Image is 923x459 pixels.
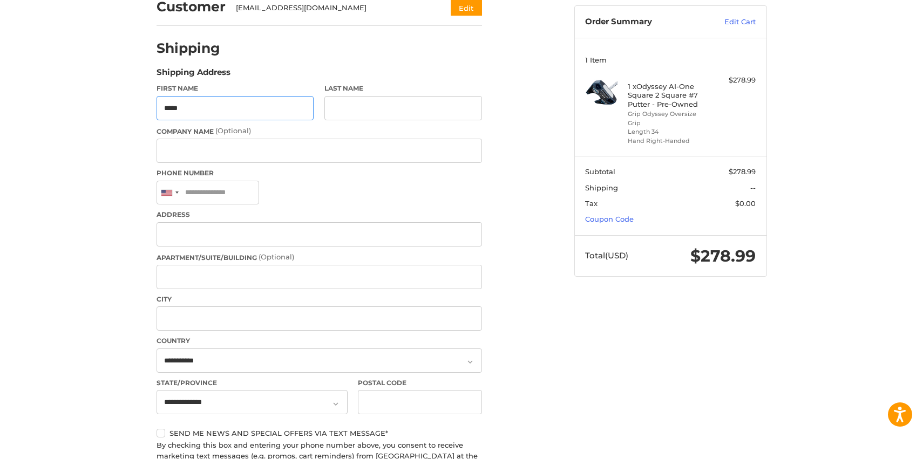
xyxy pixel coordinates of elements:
[324,84,482,93] label: Last Name
[585,17,701,28] h3: Order Summary
[157,168,482,178] label: Phone Number
[157,429,482,437] label: Send me news and special offers via text message*
[628,136,710,146] li: Hand Right-Handed
[157,252,482,263] label: Apartment/Suite/Building
[358,378,482,388] label: Postal Code
[157,336,482,346] label: Country
[157,84,314,93] label: First Name
[157,378,348,388] label: State/Province
[585,56,756,64] h3: 1 Item
[729,167,756,176] span: $278.99
[157,126,482,136] label: Company Name
[690,246,756,266] span: $278.99
[701,17,756,28] a: Edit Cart
[750,183,756,192] span: --
[628,127,710,136] li: Length 34
[236,3,430,13] div: [EMAIL_ADDRESS][DOMAIN_NAME]
[585,199,598,208] span: Tax
[157,181,182,204] div: United States: +1
[585,250,628,261] span: Total (USD)
[157,294,482,304] label: City
[259,252,294,261] small: (Optional)
[215,126,251,135] small: (Optional)
[735,199,756,208] span: $0.00
[585,183,618,192] span: Shipping
[713,75,756,86] div: $278.99
[628,82,710,108] h4: 1 x Odyssey AI-One Square 2 Square #7 Putter - Pre-Owned
[157,66,230,84] legend: Shipping Address
[157,40,220,57] h2: Shipping
[628,109,710,127] li: Grip Odyssey Oversize Grip
[157,210,482,220] label: Address
[585,215,634,223] a: Coupon Code
[585,167,615,176] span: Subtotal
